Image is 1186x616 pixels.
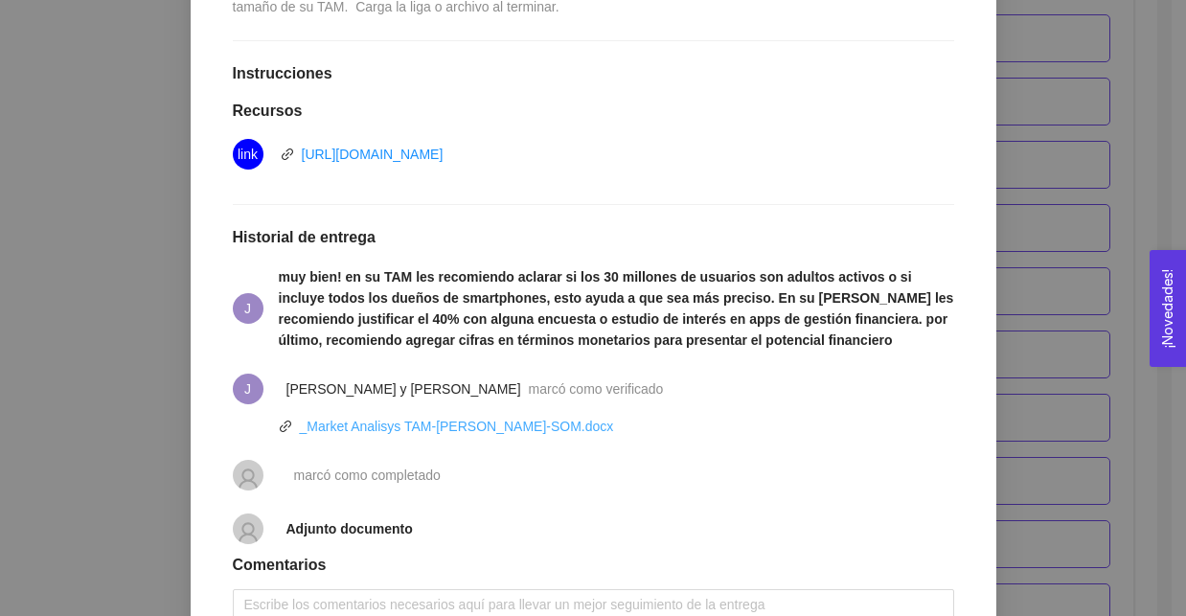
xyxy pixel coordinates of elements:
[286,521,413,536] strong: Adjunto documento
[233,64,954,83] h1: Instrucciones
[279,420,292,433] span: link
[1150,250,1186,367] button: Open Feedback Widget
[286,381,521,397] span: [PERSON_NAME] y [PERSON_NAME]
[244,374,251,404] span: J
[233,556,954,575] h1: Comentarios
[233,228,954,247] h1: Historial de entrega
[529,381,664,397] span: marcó como verificado
[233,102,954,121] h1: Recursos
[281,148,294,161] span: link
[300,419,614,434] a: _Market Analisys TAM-[PERSON_NAME]-SOM.docx
[302,147,444,162] a: [URL][DOMAIN_NAME]
[279,269,954,348] strong: muy bien! en su TAM les recomiendo aclarar si los 30 millones de usuarios son adultos activos o s...
[237,521,260,544] span: user
[237,468,260,491] span: user
[238,139,258,170] span: link
[294,468,441,483] span: marcó como completado
[244,293,251,324] span: J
